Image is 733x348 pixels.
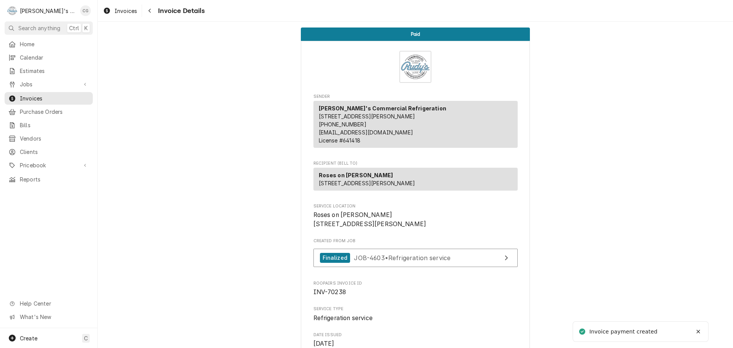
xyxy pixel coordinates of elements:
[5,78,93,91] a: Go to Jobs
[313,94,518,151] div: Invoice Sender
[115,7,137,15] span: Invoices
[319,121,366,128] a: [PHONE_NUMBER]
[313,306,518,312] span: Service Type
[5,311,93,323] a: Go to What's New
[20,80,77,88] span: Jobs
[18,24,60,32] span: Search anything
[313,306,518,322] div: Service Type
[5,146,93,158] a: Clients
[313,249,518,267] a: View Job
[100,5,140,17] a: Invoices
[20,121,89,129] span: Bills
[5,105,93,118] a: Purchase Orders
[20,148,89,156] span: Clients
[313,238,518,271] div: Created From Job
[5,38,93,50] a: Home
[313,280,518,286] span: Roopairs Invoice ID
[313,314,373,322] span: Refrigeration service
[7,5,18,16] div: Rudy's Commercial Refrigeration's Avatar
[5,159,93,172] a: Go to Pricebook
[20,134,89,142] span: Vendors
[313,101,518,151] div: Sender
[5,132,93,145] a: Vendors
[319,180,415,186] span: [STREET_ADDRESS][PERSON_NAME]
[313,210,518,228] span: Service Location
[313,340,334,347] span: [DATE]
[301,28,530,41] div: Status
[320,253,350,263] div: Finalized
[319,105,446,112] strong: [PERSON_NAME]'s Commercial Refrigeration
[5,173,93,186] a: Reports
[20,335,37,342] span: Create
[319,129,413,136] a: [EMAIL_ADDRESS][DOMAIN_NAME]
[20,313,88,321] span: What's New
[5,92,93,105] a: Invoices
[313,288,518,297] span: Roopairs Invoice ID
[319,137,360,144] span: License # 641418
[5,65,93,77] a: Estimates
[144,5,156,17] button: Navigate back
[313,160,518,194] div: Invoice Recipient
[313,280,518,297] div: Roopairs Invoice ID
[84,24,88,32] span: K
[313,203,518,209] span: Service Location
[20,67,89,75] span: Estimates
[5,21,93,35] button: Search anythingCtrlK
[20,299,88,308] span: Help Center
[589,328,659,336] div: Invoice payment created
[313,168,518,191] div: Recipient (Bill To)
[313,288,346,296] span: INV-70238
[399,51,431,83] img: Logo
[20,7,76,15] div: [PERSON_NAME]'s Commercial Refrigeration
[411,32,420,37] span: Paid
[69,24,79,32] span: Ctrl
[80,5,91,16] div: CG
[20,53,89,62] span: Calendar
[313,314,518,323] span: Service Type
[313,203,518,229] div: Service Location
[313,160,518,167] span: Recipient (Bill To)
[313,332,518,338] span: Date Issued
[5,51,93,64] a: Calendar
[354,254,450,261] span: JOB-4603 • Refrigeration service
[319,172,393,178] strong: Roses on [PERSON_NAME]
[156,6,204,16] span: Invoice Details
[313,94,518,100] span: Sender
[313,238,518,244] span: Created From Job
[5,297,93,310] a: Go to Help Center
[80,5,91,16] div: Christine Gutierrez's Avatar
[20,40,89,48] span: Home
[5,119,93,131] a: Bills
[7,5,18,16] div: R
[313,101,518,148] div: Sender
[313,168,518,194] div: Recipient (Bill To)
[319,113,415,120] span: [STREET_ADDRESS][PERSON_NAME]
[20,161,77,169] span: Pricebook
[20,108,89,116] span: Purchase Orders
[20,175,89,183] span: Reports
[84,334,88,342] span: C
[20,94,89,102] span: Invoices
[313,211,426,228] span: Roses on [PERSON_NAME] [STREET_ADDRESS][PERSON_NAME]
